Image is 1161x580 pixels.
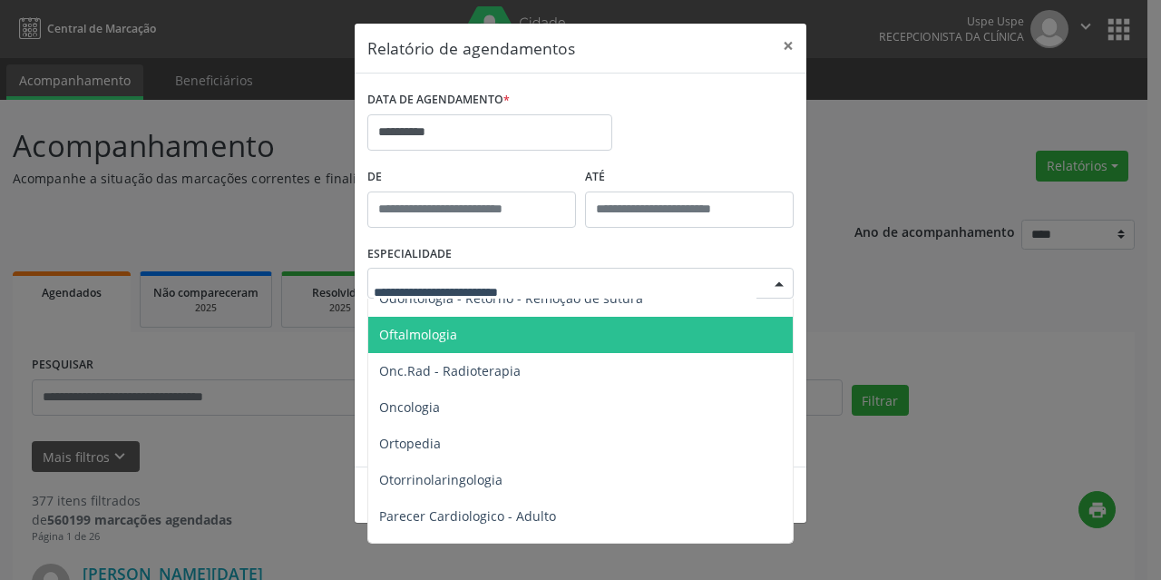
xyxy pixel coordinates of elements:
[379,290,643,307] span: Odontologia - Retorno - Remoção de sutura
[770,24,806,68] button: Close
[367,163,576,192] label: De
[379,507,556,525] span: Parecer Cardiologico - Adulto
[367,241,452,269] label: ESPECIALIDADE
[367,36,575,60] h5: Relatório de agendamentos
[379,435,441,452] span: Ortopedia
[379,362,521,379] span: Onc.Rad - Radioterapia
[585,163,794,192] label: ATÉ
[379,398,440,416] span: Oncologia
[367,86,510,114] label: DATA DE AGENDAMENTO
[379,471,502,488] span: Otorrinolaringologia
[379,326,457,343] span: Oftalmologia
